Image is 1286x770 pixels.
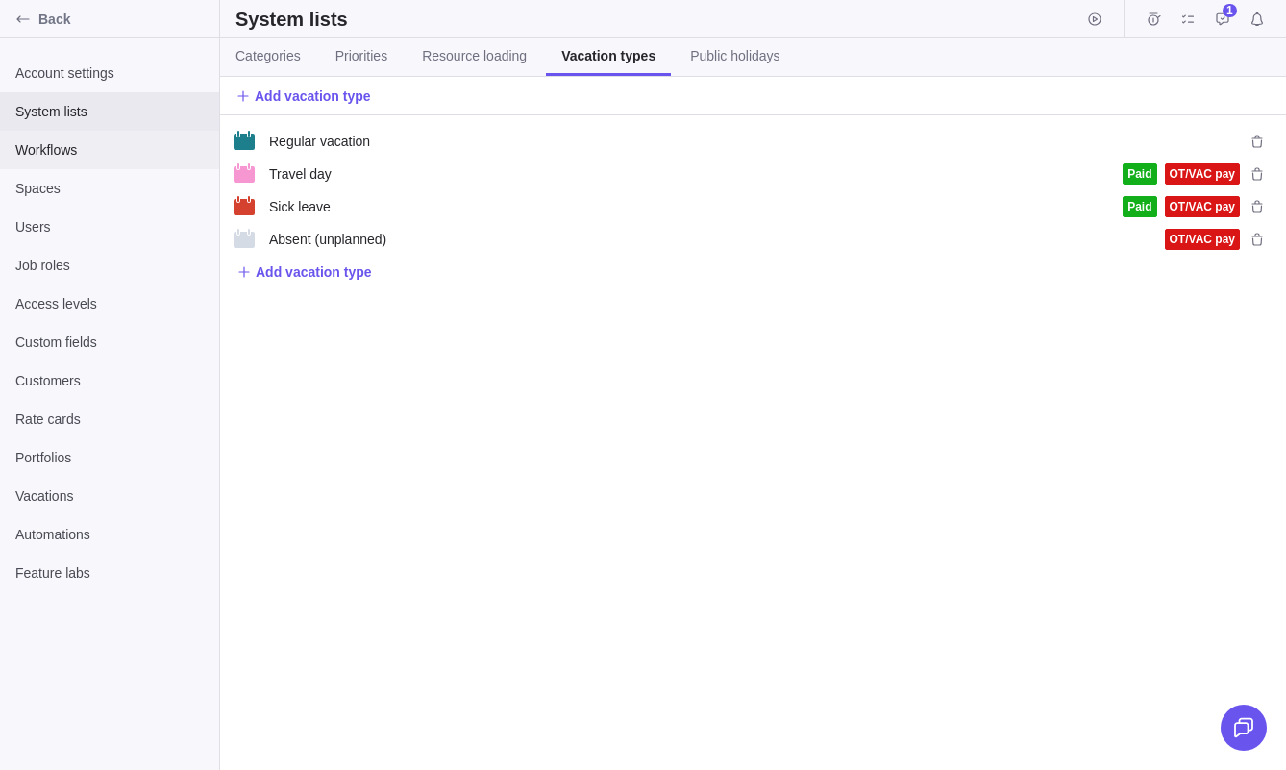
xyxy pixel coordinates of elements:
span: Add vacation type [255,87,371,106]
span: Delete [1244,161,1271,187]
a: My assignments [1175,14,1201,30]
span: Workflows [15,140,204,160]
a: Resource loading [407,38,542,76]
span: Account settings [15,63,204,83]
a: Time logs [1140,14,1167,30]
span: Absent (unplanned) [269,230,386,249]
span: Vacation types [561,46,655,65]
a: Vacation types [546,38,671,76]
span: Resource loading [422,46,527,65]
span: Approval requests [1209,6,1236,33]
span: Notifications [1244,6,1271,33]
a: Notifications [1244,14,1271,30]
span: Add vacation type [236,259,372,286]
span: Categories [235,46,301,65]
span: Delete [1244,193,1271,220]
span: System lists [15,102,204,121]
span: Delete [1244,226,1271,253]
span: Custom fields [15,333,204,352]
a: Priorities [320,38,403,76]
span: Rate cards [15,410,204,429]
span: Customers [15,371,204,390]
span: Spaces [15,179,204,198]
div: Qualifies for overtime or holiday pay [1165,196,1240,217]
span: Automations [15,525,204,544]
a: Public holidays [675,38,795,76]
span: Public holidays [690,46,779,65]
a: Categories [220,38,316,76]
div: Qualifies for overtime or holiday pay [1165,163,1240,185]
span: Portfolios [15,448,204,467]
span: Job roles [15,256,204,275]
span: My assignments [1175,6,1201,33]
span: Delete [1244,128,1271,155]
span: Start timer [1081,6,1108,33]
h2: System lists [235,6,348,33]
span: Travel day [269,164,332,184]
span: Feature labs [15,563,204,583]
span: Access levels [15,294,204,313]
div: Paid [1123,196,1156,217]
span: Vacations [15,486,204,506]
span: Sick leave [269,197,331,216]
span: Time logs [1140,6,1167,33]
span: Users [15,217,204,236]
span: Priorities [335,46,387,65]
span: Back [38,10,211,29]
span: Add vacation type [256,262,372,282]
div: Paid [1123,163,1156,185]
span: Add vacation type [235,83,371,110]
div: Qualifies for overtime or holiday pay [1165,229,1240,250]
span: Regular vacation [269,132,370,151]
a: Approval requests [1209,14,1236,30]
